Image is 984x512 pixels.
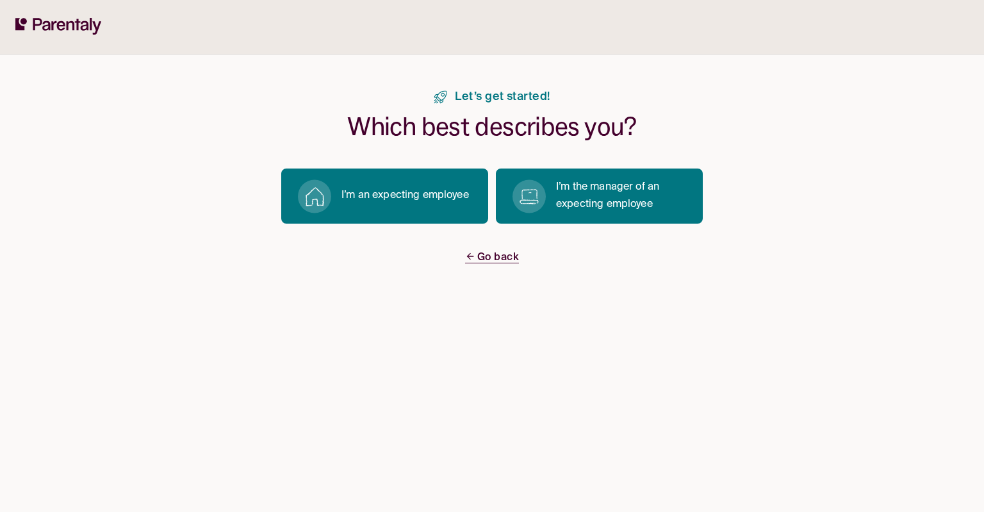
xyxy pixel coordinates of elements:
p: I’m the manager of an expecting employee [556,179,687,213]
h1: Which best describes you? [347,111,636,143]
button: I’m the manager of an expecting employee [496,169,703,224]
button: I’m an expecting employee [281,169,488,224]
a: Go back [465,249,519,267]
span: Let’s get started! [455,90,550,104]
span: Go back [465,252,519,263]
p: I’m an expecting employee [341,187,469,204]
